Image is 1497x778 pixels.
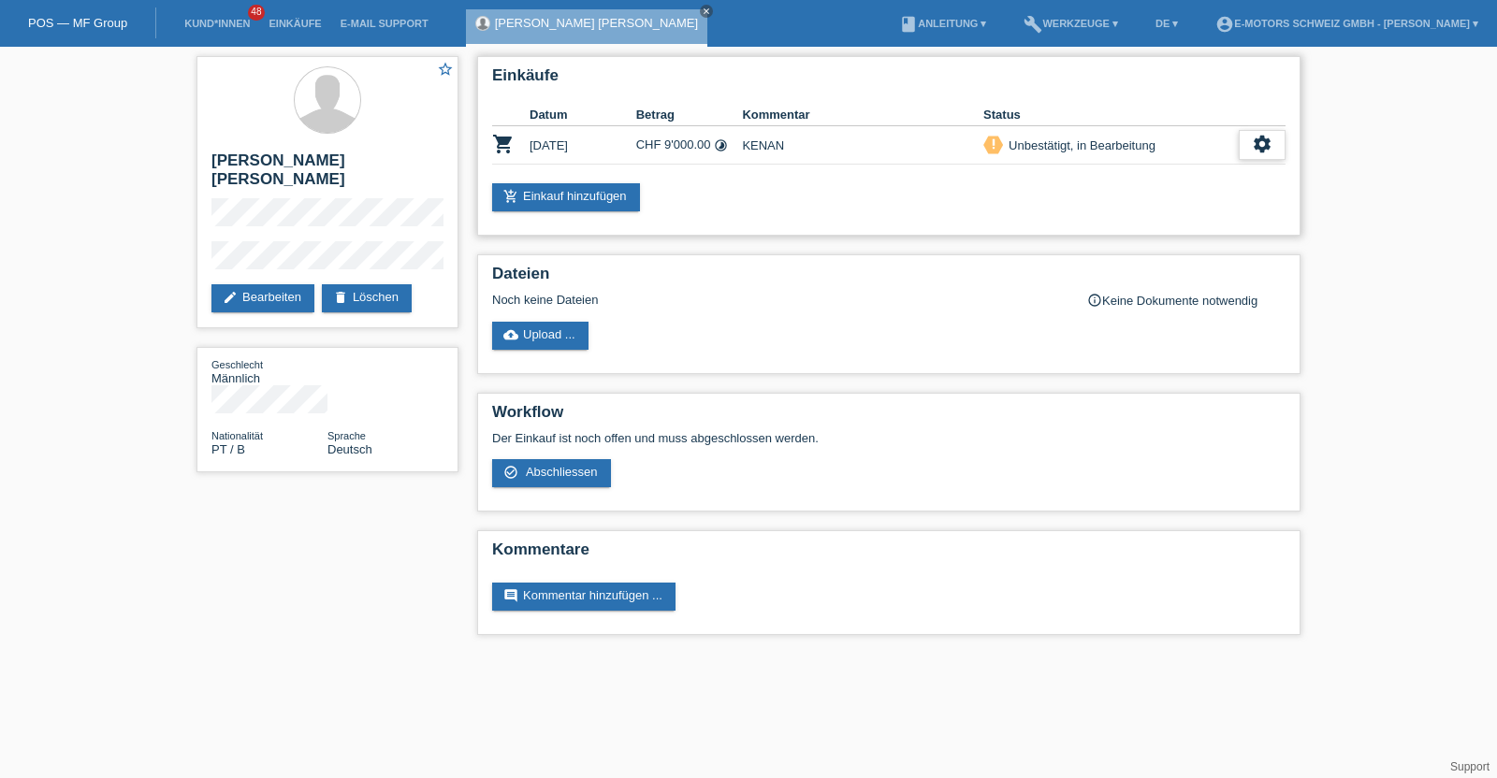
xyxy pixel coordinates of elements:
[322,284,412,312] a: deleteLöschen
[492,540,1286,569] h2: Kommentare
[714,138,728,152] i: Fixe Raten (24 Raten)
[503,588,518,603] i: comment
[492,265,1286,293] h2: Dateien
[492,133,515,155] i: POSP00027504
[1252,134,1272,154] i: settings
[1024,15,1042,34] i: build
[223,290,238,305] i: edit
[899,15,918,34] i: book
[327,442,372,456] span: Deutsch
[495,16,698,30] a: [PERSON_NAME] [PERSON_NAME]
[492,459,611,487] a: check_circle_outline Abschliessen
[211,430,263,441] span: Nationalität
[700,5,713,18] a: close
[983,104,1239,126] th: Status
[1206,18,1488,29] a: account_circleE-Motors Schweiz GmbH - [PERSON_NAME] ▾
[333,290,348,305] i: delete
[492,66,1286,94] h2: Einkäufe
[742,104,983,126] th: Kommentar
[1014,18,1127,29] a: buildWerkzeuge ▾
[503,465,518,480] i: check_circle_outline
[211,151,443,198] h2: [PERSON_NAME] [PERSON_NAME]
[1215,15,1234,34] i: account_circle
[437,61,454,78] i: star_border
[248,5,265,21] span: 48
[890,18,996,29] a: bookAnleitung ▾
[492,293,1064,307] div: Noch keine Dateien
[636,126,743,165] td: CHF 9'000.00
[331,18,438,29] a: E-Mail Support
[492,322,589,350] a: cloud_uploadUpload ...
[742,126,983,165] td: KENAN
[1087,293,1102,308] i: info_outline
[492,431,1286,445] p: Der Einkauf ist noch offen und muss abgeschlossen werden.
[530,126,636,165] td: [DATE]
[211,442,245,456] span: Portugal / B / 09.12.2004
[1450,760,1490,773] a: Support
[327,430,366,441] span: Sprache
[211,284,314,312] a: editBearbeiten
[530,104,636,126] th: Datum
[1087,293,1286,308] div: Keine Dokumente notwendig
[492,403,1286,431] h2: Workflow
[259,18,330,29] a: Einkäufe
[211,357,327,385] div: Männlich
[702,7,711,16] i: close
[28,16,127,30] a: POS — MF Group
[211,359,263,370] span: Geschlecht
[987,137,1000,151] i: priority_high
[503,327,518,342] i: cloud_upload
[503,189,518,204] i: add_shopping_cart
[175,18,259,29] a: Kund*innen
[1146,18,1187,29] a: DE ▾
[437,61,454,80] a: star_border
[636,104,743,126] th: Betrag
[492,183,640,211] a: add_shopping_cartEinkauf hinzufügen
[526,465,598,479] span: Abschliessen
[492,583,676,611] a: commentKommentar hinzufügen ...
[1003,136,1155,155] div: Unbestätigt, in Bearbeitung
